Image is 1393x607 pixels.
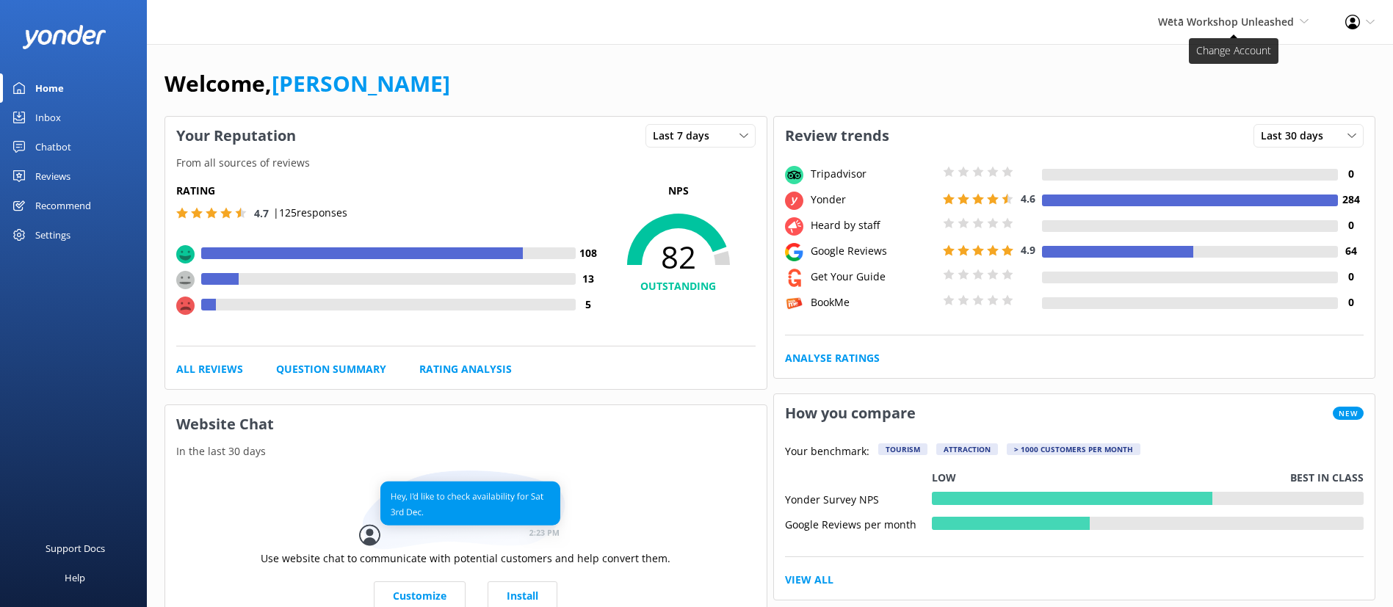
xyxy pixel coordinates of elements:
span: 4.6 [1021,192,1035,206]
div: Reviews [35,161,70,191]
h4: 64 [1338,243,1364,259]
img: yonder-white-logo.png [22,25,106,49]
p: | 125 responses [273,205,347,221]
div: Help [65,563,85,592]
div: BookMe [807,294,939,310]
h4: 0 [1338,269,1364,285]
h4: 0 [1338,294,1364,310]
h4: 108 [576,245,601,261]
p: Best in class [1290,470,1364,486]
h1: Welcome, [164,66,450,101]
div: Get Your Guide [807,269,939,285]
div: Home [35,73,64,103]
p: From all sources of reviews [165,155,767,171]
div: Google Reviews [807,243,939,259]
img: conversation... [359,470,572,550]
span: New [1333,407,1364,420]
span: 4.7 [254,206,269,220]
p: In the last 30 days [165,443,767,459]
h4: OUTSTANDING [601,278,756,294]
p: Your benchmark: [785,443,869,461]
a: Analyse Ratings [785,350,880,366]
div: Chatbot [35,132,71,161]
span: Last 30 days [1261,128,1332,144]
p: Low [932,470,956,486]
a: All Reviews [176,361,243,377]
div: > 1000 customers per month [1007,443,1140,455]
div: Google Reviews per month [785,517,932,530]
div: Tripadvisor [807,166,939,182]
h3: Website Chat [165,405,767,443]
a: [PERSON_NAME] [272,68,450,98]
span: 82 [601,239,756,275]
div: Support Docs [46,534,105,563]
h4: 5 [576,297,601,313]
span: Last 7 days [653,128,718,144]
h3: Review trends [774,117,900,155]
h4: 0 [1338,217,1364,233]
p: NPS [601,183,756,199]
span: Wētā Workshop Unleashed [1158,15,1294,29]
h3: How you compare [774,394,927,432]
span: 4.9 [1021,243,1035,257]
div: Tourism [878,443,927,455]
h4: 13 [576,271,601,287]
div: Yonder Survey NPS [785,492,932,505]
h4: 0 [1338,166,1364,182]
p: Use website chat to communicate with potential customers and help convert them. [261,550,670,567]
a: Question Summary [276,361,386,377]
div: Attraction [936,443,998,455]
a: Rating Analysis [419,361,512,377]
h4: 284 [1338,192,1364,208]
div: Heard by staff [807,217,939,233]
h5: Rating [176,183,601,199]
a: View All [785,572,833,588]
div: Inbox [35,103,61,132]
div: Recommend [35,191,91,220]
div: Yonder [807,192,939,208]
h3: Your Reputation [165,117,307,155]
div: Settings [35,220,70,250]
